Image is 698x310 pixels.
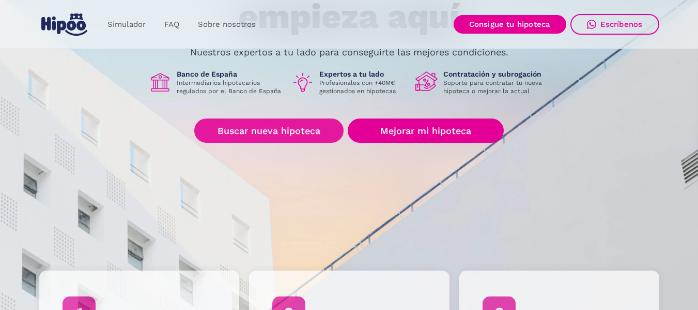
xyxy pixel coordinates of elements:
[98,14,155,35] a: Simulador
[443,79,550,95] p: Soporte para contratar tu nueva hipoteca o mejorar la actual
[570,14,659,35] a: Escríbenos
[600,20,643,29] div: Escríbenos
[454,15,566,34] a: Consigue tu hipoteca
[190,48,508,56] p: Nuestros expertos a tu lado para conseguirte las mejores condiciones.
[443,69,550,79] h1: Contratación y subrogación
[155,14,189,35] a: FAQ
[319,69,407,79] h1: Expertos a tu lado
[194,119,344,143] a: Buscar nueva hipoteca
[189,14,265,35] a: Sobre nosotros
[348,119,503,143] a: Mejorar mi hipoteca
[177,79,283,95] p: Intermediarios hipotecarios regulados por el Banco de España
[177,69,283,79] h1: Banco de España
[39,9,90,40] a: home
[319,79,407,95] p: Profesionales con +40M€ gestionados en hipotecas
